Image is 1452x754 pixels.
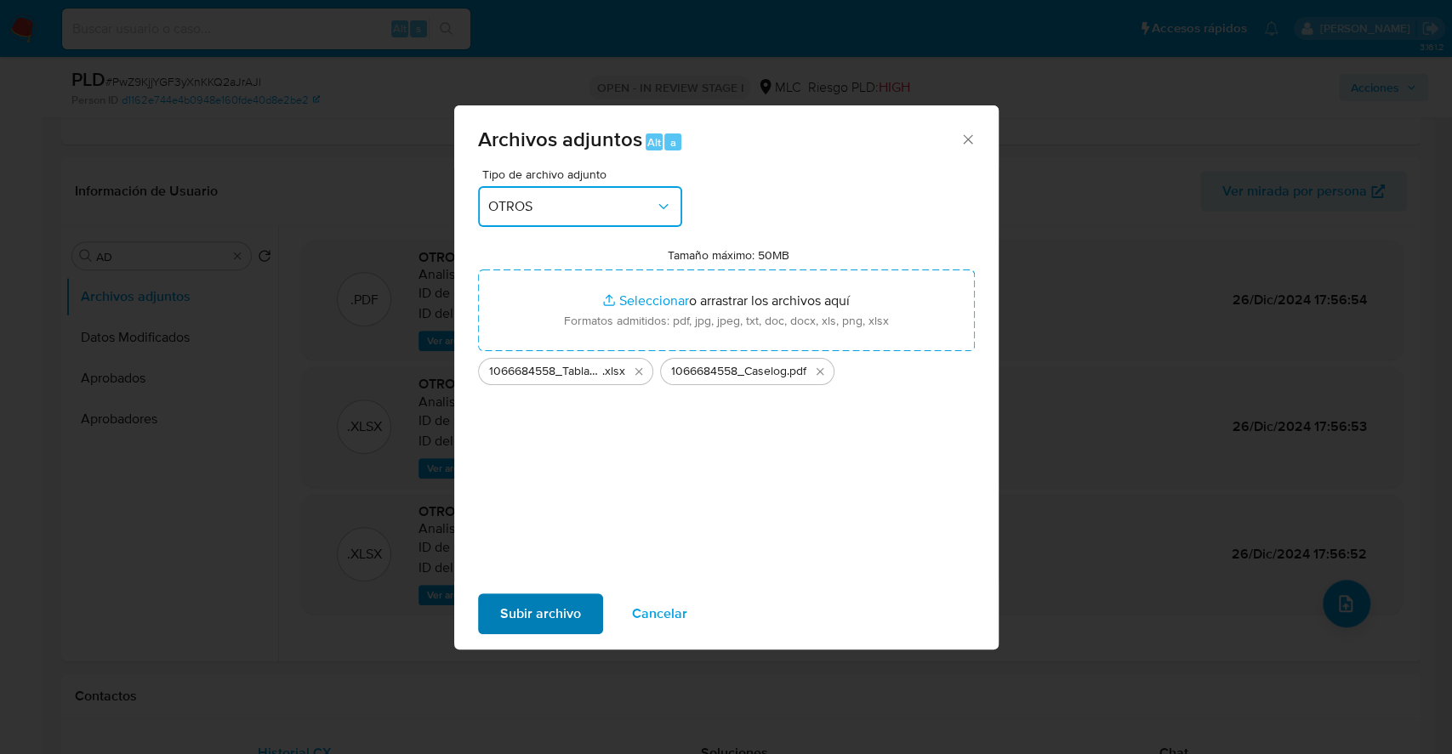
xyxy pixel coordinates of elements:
span: Archivos adjuntos [478,124,642,154]
span: 1066684558_Caselog [671,363,787,380]
button: Subir archivo [478,593,603,634]
span: Tipo de archivo adjunto [482,168,686,180]
button: Eliminar 1066684558_Caselog.pdf [810,361,830,382]
span: OTROS [488,198,655,215]
span: .pdf [787,363,806,380]
button: Eliminar 1066684558_Tablas Transaccionales 1.4.0.xlsx [629,361,649,382]
button: Cerrar [959,131,975,146]
span: Cancelar [632,595,687,632]
ul: Archivos seleccionados [478,351,975,385]
span: Subir archivo [500,595,581,632]
button: Cancelar [610,593,709,634]
span: 1066684558_Tablas Transaccionales 1.4.0 [489,363,602,380]
button: OTROS [478,186,682,227]
span: Alt [647,134,661,150]
span: .xlsx [602,363,625,380]
label: Tamaño máximo: 50MB [668,247,789,263]
span: a [670,134,676,150]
